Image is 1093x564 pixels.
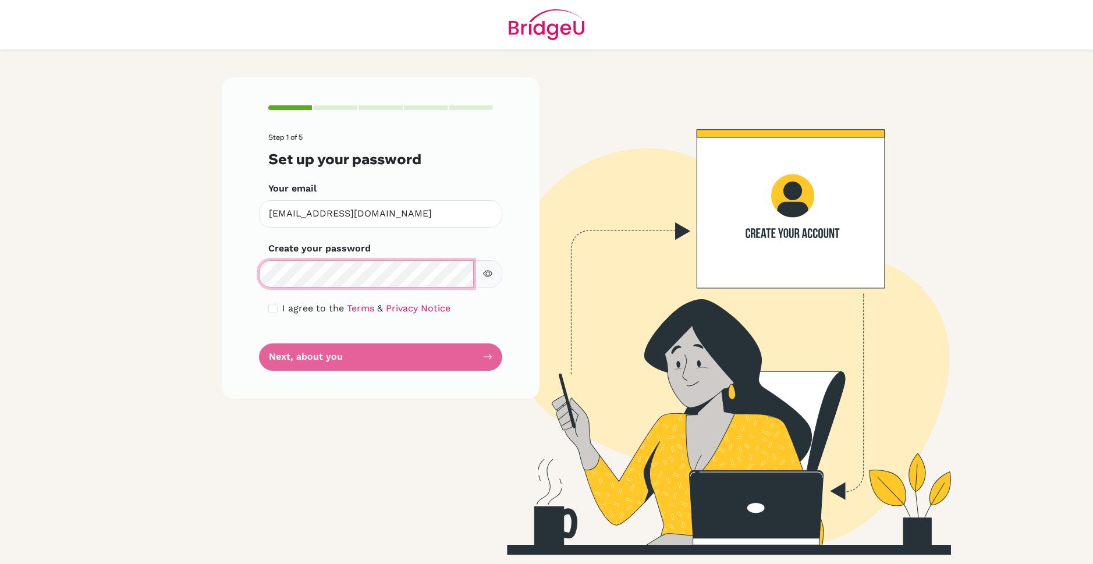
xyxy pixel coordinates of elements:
input: Insert your email* [259,200,502,228]
span: Step 1 of 5 [268,133,303,141]
a: Terms [347,303,374,314]
span: & [377,303,383,314]
img: Create your account [381,77,1044,555]
label: Create your password [268,242,371,256]
label: Your email [268,182,317,196]
a: Privacy Notice [386,303,450,314]
h3: Set up your password [268,151,493,168]
span: I agree to the [282,303,344,314]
